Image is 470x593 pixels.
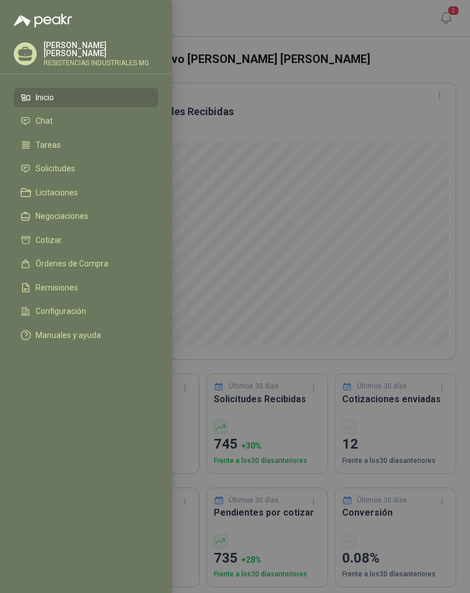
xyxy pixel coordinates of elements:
span: Licitaciones [36,188,78,197]
span: Solicitudes [36,164,75,173]
a: Remisiones [14,278,158,297]
span: Tareas [36,140,61,150]
span: Cotizar [36,235,62,245]
a: Cotizar [14,230,158,250]
img: Logo peakr [14,14,72,28]
p: RESISTENCIAS INDUSTRIALES MG [44,60,158,66]
span: Manuales y ayuda [36,331,101,340]
a: Licitaciones [14,183,158,202]
a: Tareas [14,135,158,155]
a: Negociaciones [14,207,158,226]
span: Configuración [36,307,86,316]
a: Manuales y ayuda [14,325,158,345]
a: Configuración [14,302,158,321]
a: Chat [14,112,158,131]
a: Órdenes de Compra [14,254,158,274]
a: Solicitudes [14,159,158,179]
span: Chat [36,116,53,125]
a: Inicio [14,88,158,107]
span: Órdenes de Compra [36,259,108,268]
span: Negociaciones [36,211,88,221]
p: [PERSON_NAME] [PERSON_NAME] [44,41,158,57]
span: Remisiones [36,283,78,292]
span: Inicio [36,93,54,102]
